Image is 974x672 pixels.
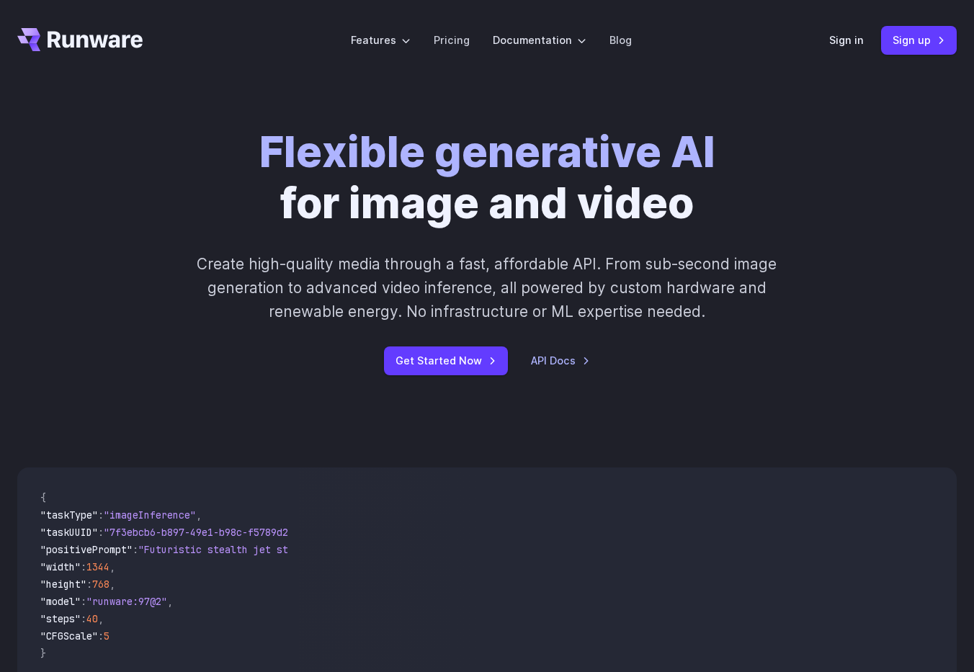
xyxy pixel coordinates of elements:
label: Documentation [493,32,586,48]
a: API Docs [531,352,590,369]
span: , [110,560,115,573]
p: Create high-quality media through a fast, affordable API. From sub-second image generation to adv... [187,252,788,324]
span: "steps" [40,612,81,625]
a: Sign in [829,32,864,48]
span: : [98,509,104,521]
a: Get Started Now [384,346,508,375]
span: "CFGScale" [40,630,98,642]
span: 5 [104,630,110,642]
span: : [98,630,104,642]
strong: Flexible generative AI [259,126,715,177]
h1: for image and video [259,127,715,229]
span: "runware:97@2" [86,595,167,608]
span: { [40,491,46,504]
span: : [86,578,92,591]
span: "model" [40,595,81,608]
span: "taskUUID" [40,526,98,539]
span: 768 [92,578,110,591]
a: Sign up [881,26,957,54]
span: "width" [40,560,81,573]
span: , [98,612,104,625]
span: } [40,647,46,660]
span: , [196,509,202,521]
span: : [81,560,86,573]
a: Go to / [17,28,143,51]
span: : [81,595,86,608]
a: Blog [609,32,632,48]
span: : [133,543,138,556]
span: "positivePrompt" [40,543,133,556]
span: , [167,595,173,608]
span: "height" [40,578,86,591]
span: "Futuristic stealth jet streaking through a neon-lit cityscape with glowing purple exhaust" [138,543,663,556]
span: 1344 [86,560,110,573]
span: "7f3ebcb6-b897-49e1-b98c-f5789d2d40d7" [104,526,323,539]
span: 40 [86,612,98,625]
label: Features [351,32,411,48]
span: : [81,612,86,625]
span: , [110,578,115,591]
a: Pricing [434,32,470,48]
span: : [98,526,104,539]
span: "imageInference" [104,509,196,521]
span: "taskType" [40,509,98,521]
